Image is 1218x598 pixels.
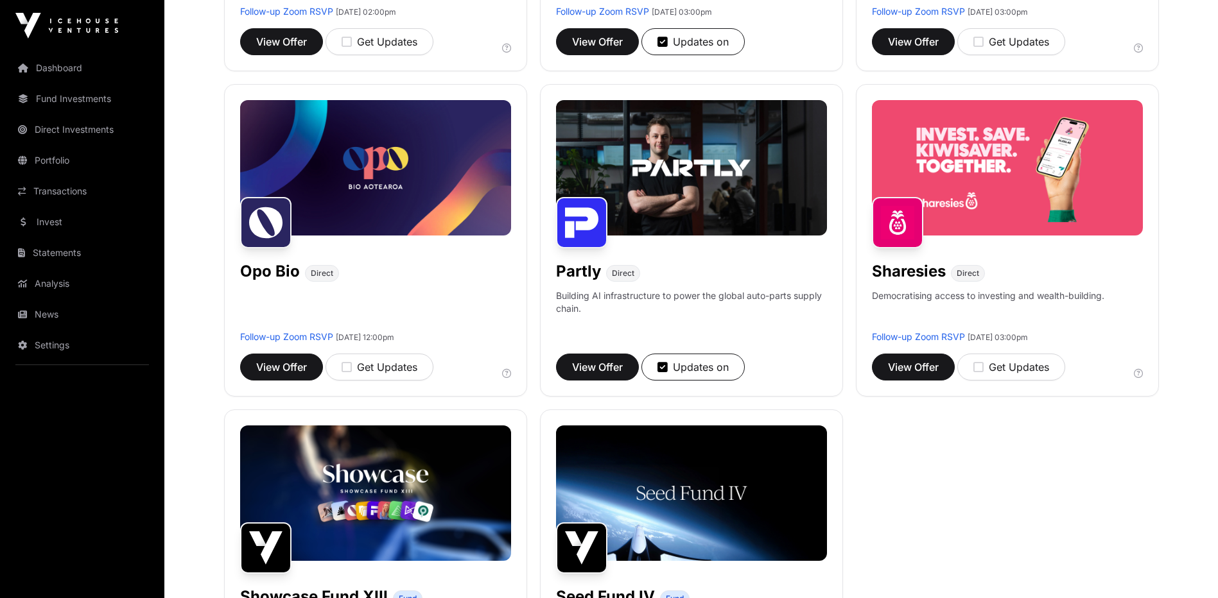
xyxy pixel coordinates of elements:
[10,177,154,205] a: Transactions
[657,34,729,49] div: Updates on
[336,7,396,17] span: [DATE] 02:00pm
[872,28,955,55] button: View Offer
[973,359,1049,375] div: Get Updates
[311,268,333,278] span: Direct
[10,146,154,175] a: Portfolio
[641,28,745,55] button: Updates on
[572,34,623,49] span: View Offer
[240,354,323,380] button: View Offer
[872,354,955,380] button: View Offer
[572,359,623,375] span: View Offer
[973,34,1049,49] div: Get Updates
[556,197,607,248] img: Partly
[872,289,1104,330] p: Democratising access to investing and wealth-building.
[240,522,291,574] img: Showcase Fund XIII
[556,261,601,282] h1: Partly
[10,85,154,113] a: Fund Investments
[256,34,307,49] span: View Offer
[968,332,1028,342] span: [DATE] 03:00pm
[240,6,333,17] a: Follow-up Zoom RSVP
[641,354,745,380] button: Updates on
[15,13,118,38] img: Icehouse Ventures Logo
[957,28,1065,55] button: Get Updates
[342,359,417,375] div: Get Updates
[336,332,394,342] span: [DATE] 12:00pm
[10,331,154,359] a: Settings
[612,268,634,278] span: Direct
[10,239,154,267] a: Statements
[556,425,827,561] img: Seed-Fund-4_Banner.jpg
[556,6,649,17] a: Follow-up Zoom RSVP
[240,28,323,55] button: View Offer
[968,7,1028,17] span: [DATE] 03:00pm
[256,359,307,375] span: View Offer
[240,197,291,248] img: Opo Bio
[872,331,965,342] a: Follow-up Zoom RSVP
[957,354,1065,380] button: Get Updates
[10,54,154,82] a: Dashboard
[957,268,979,278] span: Direct
[326,354,433,380] button: Get Updates
[10,208,154,236] a: Invest
[657,359,729,375] div: Updates on
[872,261,946,282] h1: Sharesies
[10,300,154,329] a: News
[556,522,607,574] img: Seed Fund IV
[1154,536,1218,598] iframe: Chat Widget
[326,28,433,55] button: Get Updates
[10,269,154,298] a: Analysis
[240,331,333,342] a: Follow-up Zoom RSVP
[240,425,511,561] img: Showcase-Fund-Banner-1.jpg
[872,6,965,17] a: Follow-up Zoom RSVP
[556,289,827,330] p: Building AI infrastructure to power the global auto-parts supply chain.
[240,261,300,282] h1: Opo Bio
[556,354,639,380] button: View Offer
[652,7,712,17] span: [DATE] 03:00pm
[556,28,639,55] button: View Offer
[10,115,154,144] a: Direct Investments
[872,100,1143,235] img: Sharesies-Banner.jpg
[556,100,827,235] img: Partly-Banner.jpg
[240,100,511,235] img: Opo-Bio-Banner.jpg
[342,34,417,49] div: Get Updates
[888,34,939,49] span: View Offer
[888,359,939,375] span: View Offer
[872,197,923,248] img: Sharesies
